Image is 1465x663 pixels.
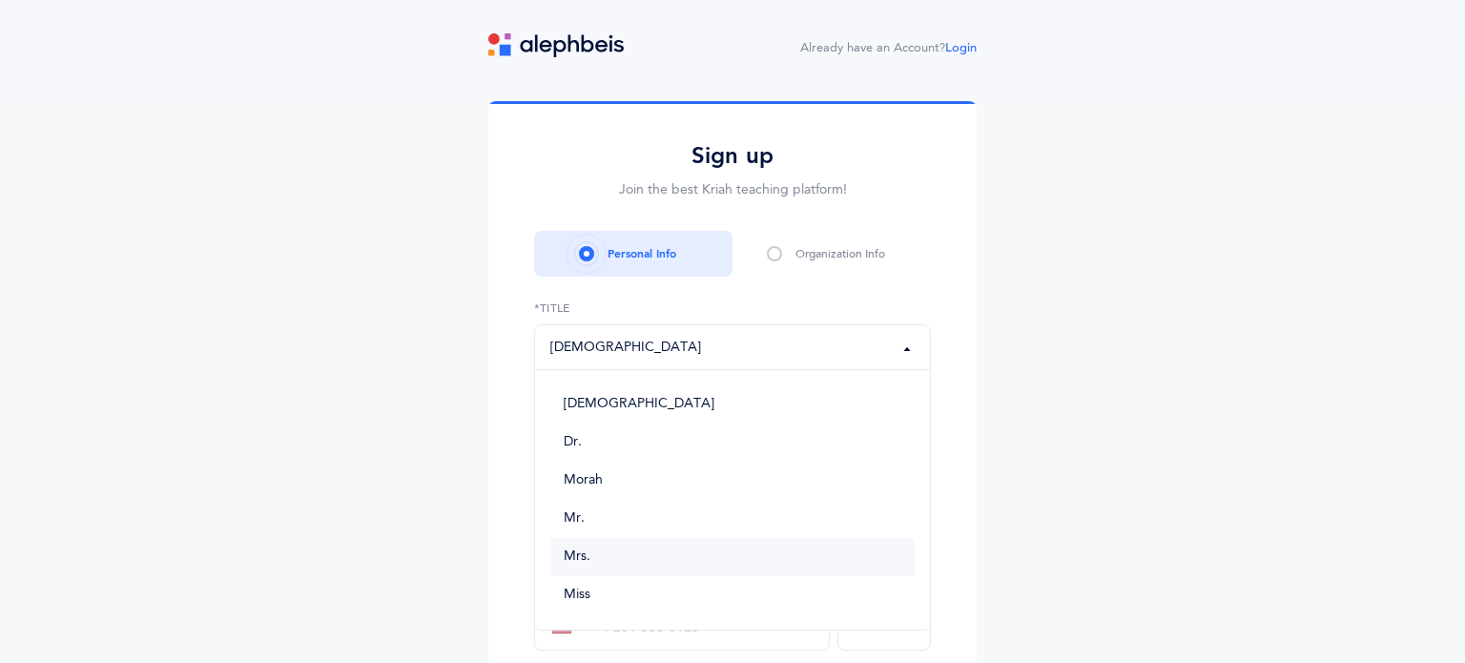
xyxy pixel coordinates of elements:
[488,33,624,57] img: logo.svg
[564,472,603,489] span: Morah
[564,510,585,528] span: Mr.
[564,434,582,451] span: Dr.
[550,338,701,358] div: [DEMOGRAPHIC_DATA]
[800,39,977,58] div: Already have an Account?
[795,245,885,262] div: Organization Info
[564,549,590,566] span: Mrs.
[534,324,931,370] button: Rabbi
[608,245,676,262] div: Personal Info
[945,41,977,54] a: Login
[564,396,714,413] span: [DEMOGRAPHIC_DATA]
[564,587,590,604] span: Miss
[534,141,931,171] h2: Sign up
[534,180,931,200] p: Join the best Kriah teaching platform!
[534,300,931,317] label: *Title
[576,622,587,634] span: ▼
